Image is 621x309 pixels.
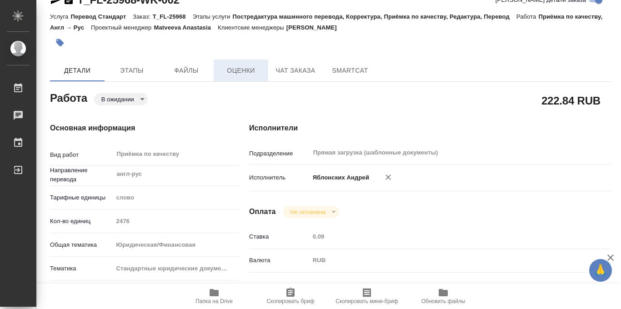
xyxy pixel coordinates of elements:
span: Папка на Drive [195,298,233,304]
h2: 222.84 RUB [541,93,601,108]
button: Добавить тэг [50,33,70,53]
h4: Исполнители [249,123,611,134]
p: Вид работ [50,150,113,159]
p: Исполнитель [249,173,310,182]
p: Тематика [50,264,113,273]
button: 🙏 [589,259,612,282]
span: Чат заказа [274,65,317,76]
p: Подразделение [249,149,310,158]
p: Общая тематика [50,240,113,249]
button: Удалить исполнителя [378,167,398,187]
p: T_FL-25968 [153,13,193,20]
button: Скопировать мини-бриф [329,284,405,309]
button: Папка на Drive [176,284,252,309]
span: SmartCat [328,65,372,76]
input: Пустое поле [310,230,581,243]
h4: Оплата [249,206,276,217]
p: Matveeva Anastasia [154,24,218,31]
p: Клиентские менеджеры [218,24,286,31]
span: Этапы [110,65,154,76]
div: Юридическая/Финансовая [113,237,239,253]
p: Постредактура машинного перевода, Корректура, Приёмка по качеству, Редактура, Перевод [232,13,516,20]
p: Услуга [50,13,70,20]
button: Не оплачена [288,208,328,216]
p: Направление перевода [50,166,113,184]
button: Обновить файлы [405,284,481,309]
p: Яблонских Андрей [310,173,369,182]
span: 🙏 [593,261,608,280]
div: В ожидании [94,93,148,105]
span: Обновить файлы [421,298,466,304]
p: Этапы услуги [193,13,233,20]
p: Валюта [249,256,310,265]
p: Кол-во единиц [50,217,113,226]
p: Ставка [249,232,310,241]
span: Скопировать бриф [266,298,314,304]
button: Скопировать бриф [252,284,329,309]
div: слово [113,190,239,205]
div: Стандартные юридические документы, договоры, уставы [113,261,239,276]
input: Пустое поле [113,214,239,228]
h4: Основная информация [50,123,213,134]
p: Заказ: [133,13,152,20]
div: В ожидании [283,206,339,218]
span: Скопировать мини-бриф [336,298,398,304]
div: RUB [310,253,581,268]
button: В ожидании [99,95,137,103]
span: Оценки [219,65,263,76]
p: [PERSON_NAME] [286,24,344,31]
span: Файлы [165,65,208,76]
span: Детали [55,65,99,76]
p: Работа [516,13,539,20]
h2: Работа [50,89,87,105]
p: Проектный менеджер [91,24,154,31]
p: Перевод Стандарт [70,13,133,20]
p: Тарифные единицы [50,193,113,202]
